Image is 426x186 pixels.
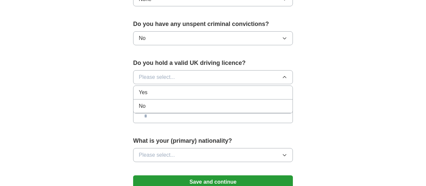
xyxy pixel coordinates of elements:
label: What is your (primary) nationality? [133,136,293,145]
span: No [139,102,145,110]
span: Please select... [139,151,175,159]
span: Please select... [139,73,175,81]
label: Do you hold a valid UK driving licence? [133,59,293,68]
button: Please select... [133,148,293,162]
button: No [133,31,293,45]
label: Do you have any unspent criminal convictions? [133,20,293,29]
span: Yes [139,89,147,96]
button: Please select... [133,70,293,84]
span: No [139,34,145,42]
